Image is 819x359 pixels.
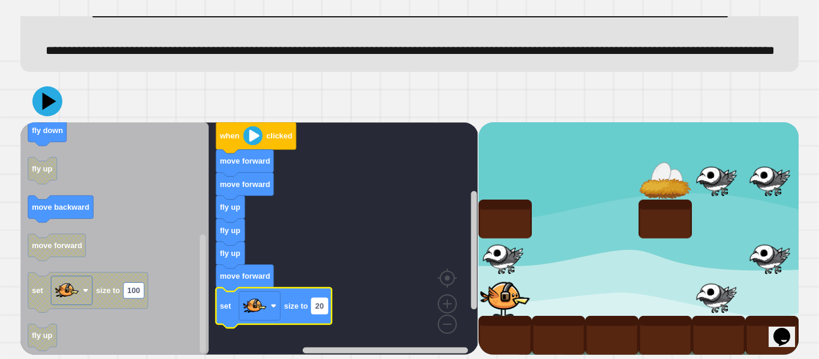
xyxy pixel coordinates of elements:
text: fly up [220,249,240,258]
text: move backward [32,203,89,212]
text: size to [284,301,308,310]
text: clicked [266,131,292,140]
div: Blockly Workspace [20,122,478,355]
text: move forward [220,271,270,280]
text: fly up [32,331,52,340]
iframe: chat widget [769,311,807,347]
text: move forward [220,156,270,165]
text: fly up [220,203,240,212]
text: move forward [32,241,82,250]
text: 100 [128,286,140,295]
text: when [219,131,240,140]
text: move forward [220,179,270,188]
text: set [220,301,231,310]
text: fly down [32,126,63,135]
text: set [32,286,43,295]
text: fly up [220,225,240,234]
text: size to [97,286,121,295]
text: 20 [315,301,324,310]
text: fly up [32,164,52,173]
